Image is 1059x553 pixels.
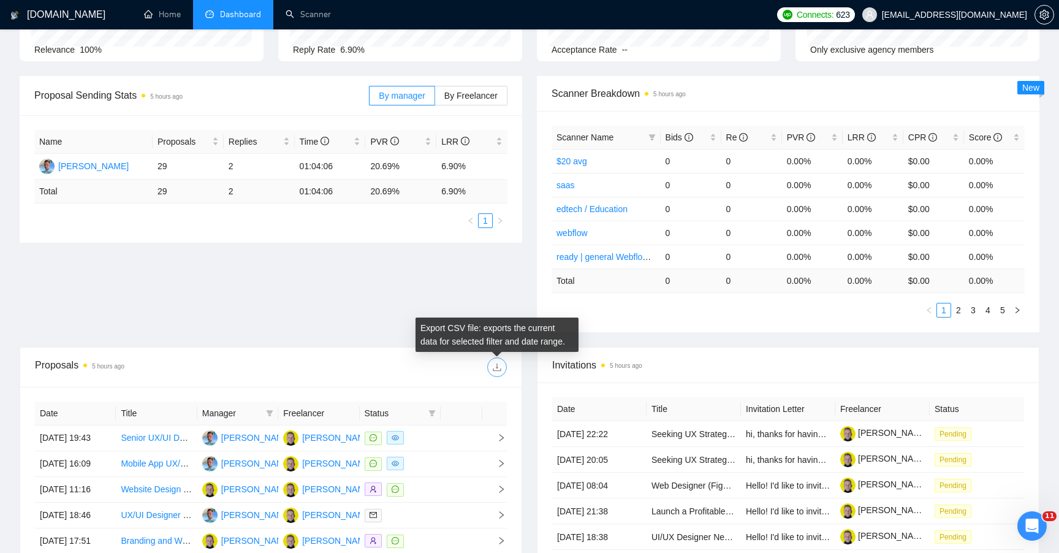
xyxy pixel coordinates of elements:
th: Replies [224,130,295,154]
span: info-circle [685,133,693,142]
a: [PERSON_NAME] [840,505,928,515]
td: UX/UI Designer (supplement experience required) [116,503,197,528]
div: Export CSV file: exports the current data for selected filter and date range. [416,318,579,352]
a: 5 [996,303,1009,317]
a: 3 [966,303,980,317]
a: [PERSON_NAME] [840,428,928,438]
span: Only exclusive agency members [810,45,934,55]
a: Pending [935,532,976,541]
td: Seeking UX Strategist & Designer for Figma Case Study (Framer to Figma Scroller) [647,447,741,473]
img: MG [283,430,298,446]
td: 0 [721,173,782,197]
a: MG[PERSON_NAME] [283,509,373,519]
a: MG[PERSON_NAME] [283,484,373,494]
span: LRR [848,132,876,142]
a: Web Designer (Figma) - Long-Term Projects For Australian Digital Agency [651,481,932,490]
span: filter [646,128,658,147]
span: message [392,486,399,493]
a: Mobile App UX/UI Design in [GEOGRAPHIC_DATA] [121,459,318,468]
a: [PERSON_NAME] [840,454,928,463]
td: 0 [721,245,782,269]
a: saas [556,180,575,190]
span: 😃 [233,426,251,451]
th: Manager [197,402,278,425]
span: info-circle [928,133,937,142]
a: MG[PERSON_NAME] [202,535,292,545]
td: 6.90% [436,154,507,180]
a: RM[PERSON_NAME] [202,432,292,442]
td: 0.00% [843,221,903,245]
th: Invitation Letter [741,397,835,421]
img: RM [39,159,55,174]
div: Proposals [35,357,271,377]
td: 20.69% [365,154,436,180]
td: 0.00% [782,221,843,245]
button: right [493,213,507,228]
span: Acceptance Rate [552,45,617,55]
td: [DATE] 21:38 [552,498,647,524]
td: 0.00 % [782,269,843,292]
th: Date [35,402,116,425]
span: Pending [935,427,971,441]
div: [PERSON_NAME] [302,482,373,496]
img: logo [10,6,19,25]
span: neutral face reaction [195,426,227,451]
iframe: Intercom live chat [1017,511,1047,541]
a: RM[PERSON_NAME] [39,161,129,170]
span: mail [370,511,377,519]
a: UI/UX Designer Needed for Lost & Found Web Application [651,532,873,542]
td: 0.00 % [843,269,903,292]
a: MG[PERSON_NAME] [283,535,373,545]
a: webflow [556,228,588,238]
td: 0.00% [843,197,903,221]
time: 5 hours ago [610,362,642,369]
div: [PERSON_NAME] [302,431,373,444]
span: dashboard [205,10,214,18]
td: 0.00% [964,173,1025,197]
span: disappointed reaction [163,426,195,451]
span: info-circle [993,133,1002,142]
a: 4 [981,303,995,317]
span: eye [392,434,399,441]
td: 0.00% [964,149,1025,173]
span: info-circle [807,133,815,142]
li: 1 [936,303,951,318]
time: 5 hours ago [92,363,124,370]
td: 0.00% [843,245,903,269]
img: MG [283,456,298,471]
time: 5 hours ago [150,93,183,100]
span: CPR [908,132,937,142]
th: Date [552,397,647,421]
td: [DATE] 16:09 [35,451,116,477]
span: right [487,511,506,519]
td: $0.00 [903,173,964,197]
td: 0 [721,149,782,173]
a: Senior UX/UI Designer (Finance) — Website + App (Figma) [121,433,347,443]
td: 0.00% [782,173,843,197]
li: 1 [478,213,493,228]
li: Previous Page [922,303,936,318]
a: RM[PERSON_NAME] [202,509,292,519]
td: 01:04:06 [295,180,366,204]
span: 😞 [170,426,188,451]
td: $0.00 [903,221,964,245]
td: 2 [224,180,295,204]
span: Relevance [34,45,75,55]
span: download [488,362,506,372]
a: Pending [935,454,976,464]
td: 0.00% [782,149,843,173]
td: 0 [661,173,721,197]
a: MG[PERSON_NAME] [283,458,373,468]
img: MG [202,482,218,497]
img: RM [202,508,218,523]
span: New [1022,83,1039,93]
span: user-add [370,486,377,493]
span: right [1014,307,1021,314]
span: Replies [229,135,281,148]
td: Total [34,180,153,204]
span: message [370,434,377,441]
span: Manager [202,406,261,420]
button: right [1010,303,1025,318]
span: eye [392,460,399,467]
span: PVR [370,137,399,147]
